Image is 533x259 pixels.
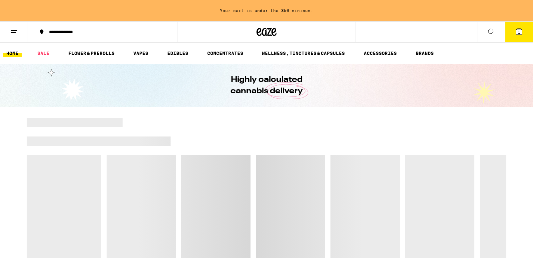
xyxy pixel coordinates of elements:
a: ACCESSORIES [360,49,400,57]
button: 1 [505,22,533,42]
a: WELLNESS, TINCTURES & CAPSULES [259,49,348,57]
a: SALE [34,49,53,57]
a: CONCENTRATES [204,49,247,57]
h1: Highly calculated cannabis delivery [212,74,321,97]
a: VAPES [130,49,152,57]
a: FLOWER & PREROLLS [65,49,118,57]
a: BRANDS [412,49,437,57]
a: EDIBLES [164,49,192,57]
a: HOME [3,49,22,57]
span: 1 [518,30,520,34]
